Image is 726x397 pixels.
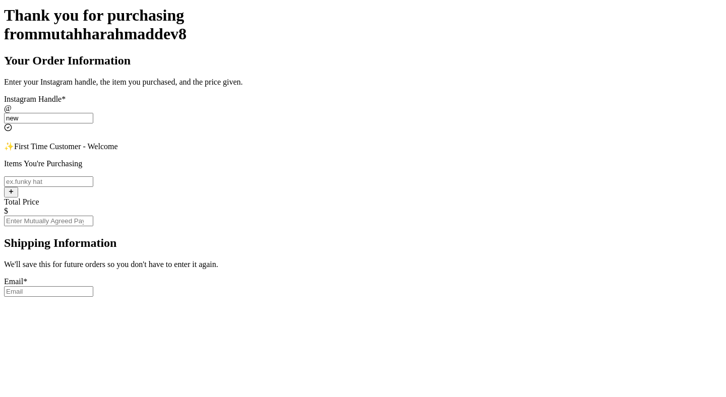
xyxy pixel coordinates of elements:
h2: Shipping Information [4,236,722,250]
p: We'll save this for future orders so you don't have to enter it again. [4,260,722,269]
input: Enter Mutually Agreed Payment [4,216,93,226]
label: Email [4,277,27,286]
span: First Time Customer - Welcome [14,142,118,151]
p: Items You're Purchasing [4,159,722,168]
label: Instagram Handle [4,95,66,103]
span: ✨ [4,142,14,151]
input: ex.funky hat [4,176,93,187]
div: $ [4,207,722,216]
span: mutahharahmaddev8 [38,25,187,43]
div: @ [4,104,722,113]
p: Enter your Instagram handle, the item you purchased, and the price given. [4,78,722,87]
h1: Thank you for purchasing from [4,6,722,43]
h2: Your Order Information [4,54,722,68]
label: Total Price [4,197,39,206]
input: Email [4,286,93,297]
